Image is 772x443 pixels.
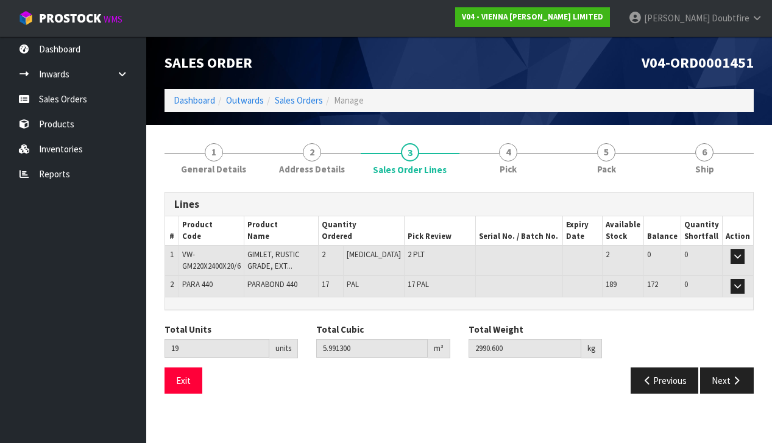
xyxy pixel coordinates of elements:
span: General Details [181,163,246,175]
span: 5 [597,143,615,161]
input: Total Weight [469,339,581,358]
span: Sales Order Lines [373,163,447,176]
span: [PERSON_NAME] [644,12,710,24]
span: 4 [499,143,517,161]
h3: Lines [174,199,744,210]
span: 2 [322,249,325,260]
th: Product Code [179,216,244,246]
span: VW-GM220X2400X20/6 [182,249,241,271]
small: WMS [104,13,122,25]
label: Total Units [165,323,211,336]
input: Total Cubic [316,339,427,358]
span: Sales Order [165,53,252,72]
th: Action [722,216,753,246]
span: 2 [303,143,321,161]
span: Doubtfire [712,12,749,24]
th: Expiry Date [563,216,603,246]
th: # [165,216,179,246]
button: Previous [631,367,699,394]
th: Available Stock [602,216,643,246]
span: [MEDICAL_DATA] [347,249,401,260]
span: Pack [597,163,616,175]
span: Address Details [279,163,345,175]
span: PARA 440 [182,279,213,289]
div: m³ [428,339,450,358]
th: Product Name [244,216,318,246]
span: 17 [322,279,329,289]
span: 0 [684,249,688,260]
span: GIMLET, RUSTIC GRADE, EXT... [247,249,300,271]
span: 0 [647,249,651,260]
span: 189 [606,279,617,289]
span: 3 [401,143,419,161]
strong: V04 - VIENNA [PERSON_NAME] LIMITED [462,12,603,22]
span: 0 [684,279,688,289]
span: PAL [347,279,359,289]
span: 1 [170,249,174,260]
span: 2 PLT [408,249,425,260]
a: Dashboard [174,94,215,106]
span: Sales Order Lines [165,183,754,403]
span: 2 [606,249,609,260]
div: units [269,339,298,358]
button: Next [700,367,754,394]
span: 2 [170,279,174,289]
div: kg [581,339,602,358]
th: Quantity Ordered [319,216,404,246]
a: Outwards [226,94,264,106]
label: Total Weight [469,323,523,336]
span: Manage [334,94,364,106]
span: 6 [695,143,714,161]
th: Serial No. / Batch No. [475,216,563,246]
button: Exit [165,367,202,394]
span: Pick [500,163,517,175]
span: 17 PAL [408,279,429,289]
th: Pick Review [404,216,475,246]
span: PARABOND 440 [247,279,297,289]
span: Ship [695,163,714,175]
input: Total Units [165,339,269,358]
th: Balance [643,216,681,246]
span: V04-ORD0001451 [642,53,754,72]
label: Total Cubic [316,323,364,336]
a: Sales Orders [275,94,323,106]
span: 1 [205,143,223,161]
img: cube-alt.png [18,10,34,26]
span: ProStock [39,10,101,26]
th: Quantity Shortfall [681,216,722,246]
span: 172 [647,279,658,289]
